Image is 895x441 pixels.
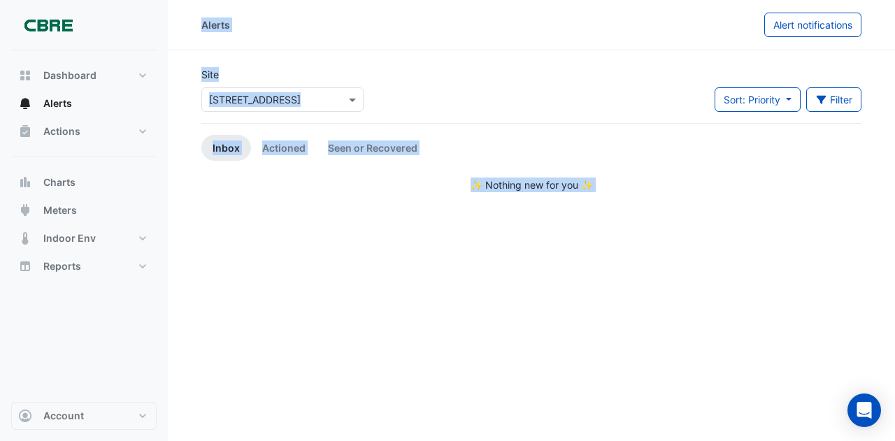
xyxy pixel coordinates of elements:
[201,178,861,192] div: ✨ Nothing new for you ✨
[43,96,72,110] span: Alerts
[18,96,32,110] app-icon: Alerts
[11,89,157,117] button: Alerts
[317,135,429,161] a: Seen or Recovered
[43,231,96,245] span: Indoor Env
[18,124,32,138] app-icon: Actions
[251,135,317,161] a: Actioned
[11,252,157,280] button: Reports
[764,13,861,37] button: Alert notifications
[201,17,230,32] div: Alerts
[18,175,32,189] app-icon: Charts
[18,231,32,245] app-icon: Indoor Env
[11,62,157,89] button: Dashboard
[201,135,251,161] a: Inbox
[847,393,881,427] div: Open Intercom Messenger
[11,224,157,252] button: Indoor Env
[724,94,780,106] span: Sort: Priority
[806,87,862,112] button: Filter
[43,175,76,189] span: Charts
[11,117,157,145] button: Actions
[11,168,157,196] button: Charts
[43,259,81,273] span: Reports
[715,87,801,112] button: Sort: Priority
[17,11,80,39] img: Company Logo
[43,203,77,217] span: Meters
[773,19,852,31] span: Alert notifications
[11,196,157,224] button: Meters
[201,67,219,82] label: Site
[18,68,32,82] app-icon: Dashboard
[43,68,96,82] span: Dashboard
[18,259,32,273] app-icon: Reports
[43,409,84,423] span: Account
[11,402,157,430] button: Account
[43,124,80,138] span: Actions
[18,203,32,217] app-icon: Meters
